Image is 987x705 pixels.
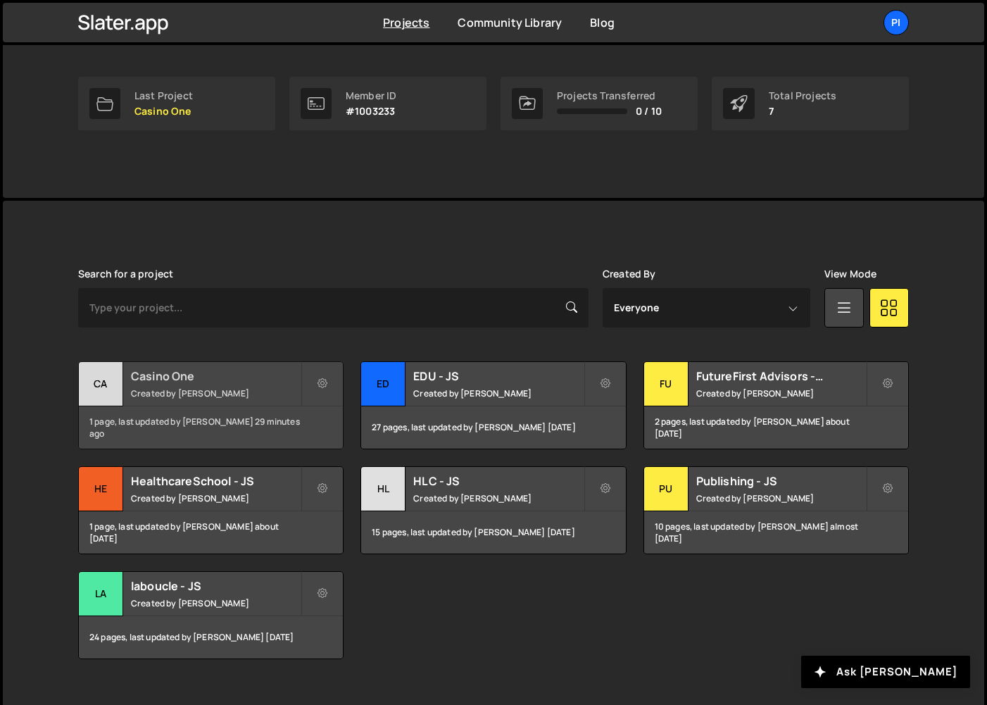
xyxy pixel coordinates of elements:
h2: Casino One [131,368,301,384]
small: Created by [PERSON_NAME] [413,387,583,399]
button: Ask [PERSON_NAME] [801,656,970,688]
a: Last Project Casino One [78,77,275,130]
a: la laboucle - JS Created by [PERSON_NAME] 24 pages, last updated by [PERSON_NAME] [DATE] [78,571,344,659]
h2: laboucle - JS [131,578,301,594]
div: Member ID [346,90,396,101]
h2: Publishing - JS [696,473,866,489]
span: 0 / 10 [636,106,662,117]
small: Created by [PERSON_NAME] [131,597,301,609]
div: Total Projects [769,90,836,101]
small: Created by [PERSON_NAME] [696,492,866,504]
div: 24 pages, last updated by [PERSON_NAME] [DATE] [79,616,343,659]
label: Search for a project [78,268,173,280]
div: 27 pages, last updated by [PERSON_NAME] [DATE] [361,406,625,449]
label: View Mode [824,268,876,280]
a: ED EDU - JS Created by [PERSON_NAME] 27 pages, last updated by [PERSON_NAME] [DATE] [360,361,626,449]
a: Fu FutureFirst Advisors - JS Created by [PERSON_NAME] 2 pages, last updated by [PERSON_NAME] abou... [643,361,909,449]
div: 1 page, last updated by [PERSON_NAME] 29 minutes ago [79,406,343,449]
small: Created by [PERSON_NAME] [696,387,866,399]
p: 7 [769,106,836,117]
a: He HealthcareSchool - JS Created by [PERSON_NAME] 1 page, last updated by [PERSON_NAME] about [DATE] [78,466,344,554]
a: Ca Casino One Created by [PERSON_NAME] 1 page, last updated by [PERSON_NAME] 29 minutes ago [78,361,344,449]
p: #1003233 [346,106,396,117]
div: He [79,467,123,511]
input: Type your project... [78,288,589,327]
h2: FutureFirst Advisors - JS [696,368,866,384]
a: Projects [383,15,429,30]
div: HL [361,467,406,511]
h2: HLC - JS [413,473,583,489]
a: Community Library [458,15,562,30]
small: Created by [PERSON_NAME] [131,387,301,399]
label: Created By [603,268,656,280]
div: Pu [644,467,689,511]
small: Created by [PERSON_NAME] [413,492,583,504]
div: ED [361,362,406,406]
a: Pu Publishing - JS Created by [PERSON_NAME] 10 pages, last updated by [PERSON_NAME] almost [DATE] [643,466,909,554]
div: Fu [644,362,689,406]
div: 1 page, last updated by [PERSON_NAME] about [DATE] [79,511,343,554]
a: Blog [590,15,615,30]
div: Last Project [134,90,193,101]
div: 2 pages, last updated by [PERSON_NAME] about [DATE] [644,406,908,449]
div: 10 pages, last updated by [PERSON_NAME] almost [DATE] [644,511,908,554]
div: Ca [79,362,123,406]
div: Projects Transferred [557,90,662,101]
a: Pi [884,10,909,35]
p: Casino One [134,106,193,117]
small: Created by [PERSON_NAME] [131,492,301,504]
a: HL HLC - JS Created by [PERSON_NAME] 15 pages, last updated by [PERSON_NAME] [DATE] [360,466,626,554]
div: la [79,572,123,616]
h2: HealthcareSchool - JS [131,473,301,489]
div: 15 pages, last updated by [PERSON_NAME] [DATE] [361,511,625,554]
h2: EDU - JS [413,368,583,384]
